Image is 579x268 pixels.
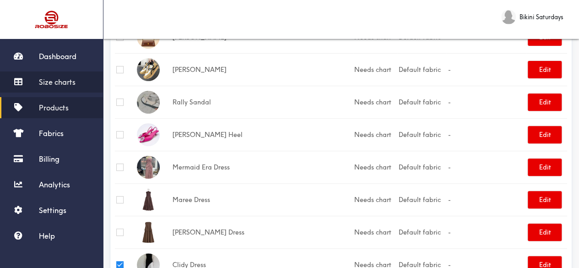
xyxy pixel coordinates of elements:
td: [PERSON_NAME] Dress [171,216,353,248]
td: Default fabric [397,118,447,151]
img: Bikini Saturdays [501,10,516,24]
span: Billing [39,154,60,164]
td: - [447,151,526,183]
span: Settings [39,206,66,215]
button: Edit [528,126,562,143]
button: Edit [528,191,562,208]
span: Size charts [39,77,76,87]
td: Needs chart [353,183,397,216]
td: Needs chart [353,118,397,151]
td: [PERSON_NAME] Heel [171,118,353,151]
span: Analytics [39,180,70,189]
td: Default fabric [397,216,447,248]
td: Default fabric [397,151,447,183]
td: Needs chart [353,151,397,183]
button: Edit [528,224,562,241]
span: Fabrics [39,129,64,138]
td: - [447,216,526,248]
td: Default fabric [397,183,447,216]
td: - [447,183,526,216]
span: Products [39,103,69,112]
img: Robosize [17,7,86,32]
td: Maree Dress [171,183,353,216]
td: Needs chart [353,216,397,248]
span: Help [39,231,55,241]
span: Bikini Saturdays [519,12,563,22]
button: Edit [528,159,562,176]
td: - [447,118,526,151]
span: Dashboard [39,52,76,61]
td: Mermaid Era Dress [171,151,353,183]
